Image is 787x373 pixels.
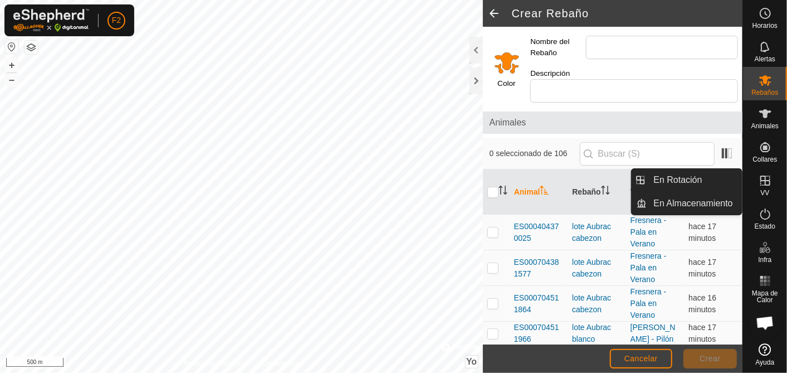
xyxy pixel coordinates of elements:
span: En Almacenamiento [654,197,733,210]
span: ES000704511966 [514,322,564,345]
label: Nombre del Rebaño [530,36,586,59]
a: En Almacenamiento [647,192,742,215]
span: Animales [490,116,736,129]
span: Yo [466,357,477,366]
button: Crear [683,349,737,369]
font: Animal [514,187,540,196]
a: Fresnera - Pala en Verano [630,251,667,284]
span: 27 ago 2025, 9:05 [688,323,716,343]
button: – [5,73,18,86]
span: Estado [755,223,775,230]
div: lote Aubrac cabezon [572,292,622,316]
button: Yo [466,356,478,368]
span: ES000704381577 [514,256,564,280]
span: En Rotación [654,173,702,187]
span: 27 ago 2025, 9:04 [688,258,716,278]
a: En Rotación [647,169,742,191]
a: Fresnera - Pala en Verano [630,216,667,248]
span: F2 [112,14,121,26]
span: Infra [758,256,771,263]
button: Restablecer Mapa [5,40,18,54]
button: Capas del Mapa [25,41,38,54]
p-sorticon: Activar para ordenar [540,187,549,196]
span: Horarios [752,22,778,29]
a: Política de Privacidad [184,359,248,369]
span: Cancelar [624,354,658,363]
div: lote Aubrac blanco [572,322,622,345]
span: ES000404370025 [514,221,564,244]
p-sorticon: Activar para ordenar [498,187,507,196]
font: Rebaño [572,187,600,196]
label: Color [497,78,515,89]
a: Fresnera - Pala en Verano [630,287,667,319]
label: Descripción [530,68,586,79]
span: VV [760,190,769,196]
span: Mapa de Calor [746,290,784,303]
span: Alertas [755,56,775,62]
li: En Rotación [632,169,742,191]
span: 0 seleccionado de 106 [490,148,580,159]
span: Crear [700,354,721,363]
span: Animales [751,123,779,129]
span: Collares [752,156,777,163]
h2: Crear Rebaño [512,7,742,20]
button: Cancelar [610,349,672,369]
p-sorticon: Activar para ordenar [601,187,610,196]
div: lote Aubrac cabezon [572,256,622,280]
li: En Almacenamiento [632,192,742,215]
a: Ayuda [743,339,787,370]
input: Buscar (S) [580,142,715,166]
font: VV [630,187,641,196]
img: Logo Gallagher [13,9,89,32]
span: Rebaños [751,89,778,96]
div: lote Aubrac cabezon [572,221,622,244]
span: Ayuda [756,359,775,366]
span: 27 ago 2025, 9:06 [688,293,716,314]
a: Chat abierto [749,306,782,340]
button: + [5,59,18,72]
a: [PERSON_NAME] - Pilón [630,323,676,343]
a: Contáctenos [261,359,299,369]
span: 27 ago 2025, 9:04 [688,222,716,243]
span: ES000704511864 [514,292,564,316]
